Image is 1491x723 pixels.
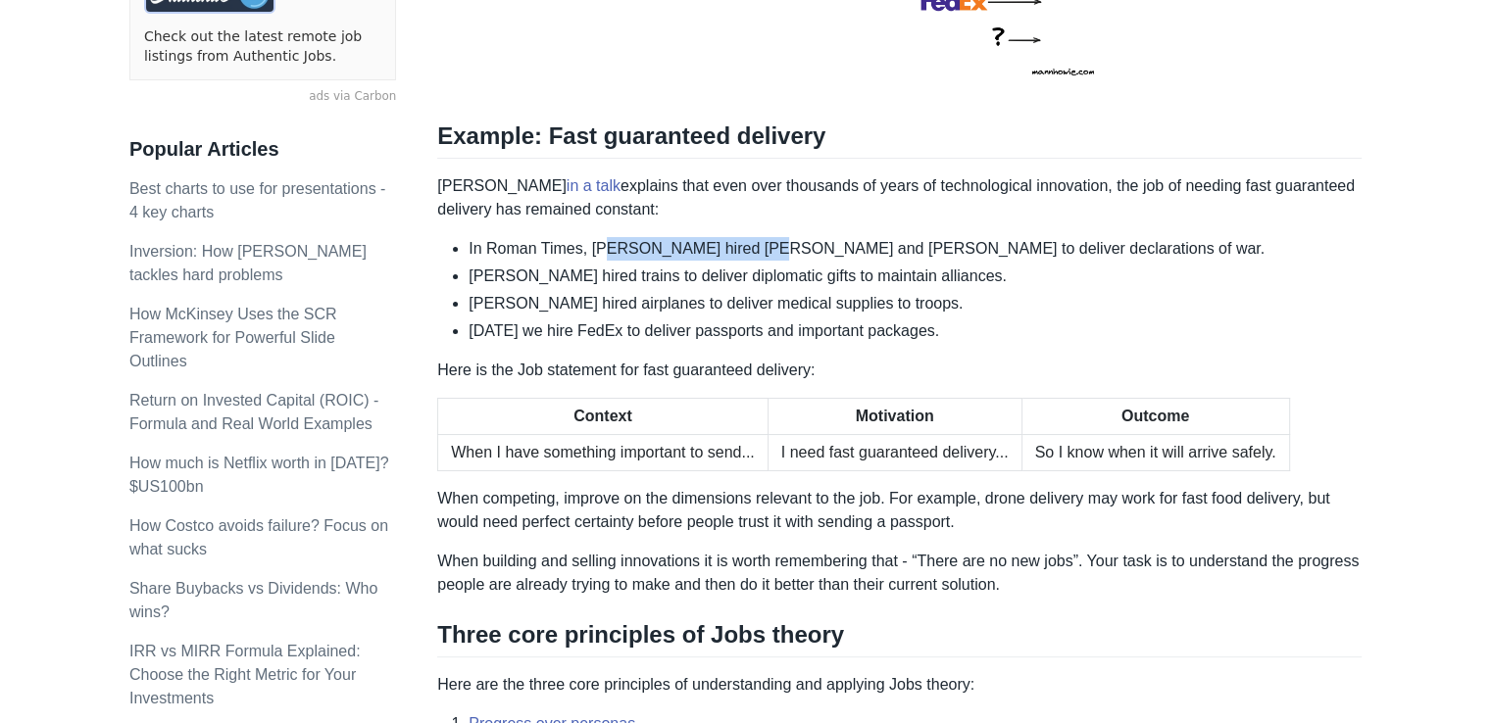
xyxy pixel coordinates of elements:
a: ads via Carbon [129,88,396,106]
h2: Three core principles of Jobs theory [437,620,1362,657]
a: How much is Netflix worth in [DATE]? $US100bn [129,455,389,495]
p: Here are the three core principles of understanding and applying Jobs theory: [437,673,1362,697]
p: When building and selling innovations it is worth remembering that - “There are no new jobs”. You... [437,550,1362,597]
th: Context [438,399,769,435]
li: [DATE] we hire FedEx to deliver passports and important packages. [469,319,1362,343]
p: [PERSON_NAME] explains that even over thousands of years of technological innovation, the job of ... [437,174,1362,221]
a: Inversion: How [PERSON_NAME] tackles hard problems [129,243,367,283]
p: Here is the Job statement for fast guaranteed delivery: [437,359,1362,382]
li: In Roman Times, [PERSON_NAME] hired [PERSON_NAME] and [PERSON_NAME] to deliver declarations of war. [469,237,1362,261]
a: Share Buybacks vs Dividends: Who wins? [129,580,377,620]
h3: Popular Articles [129,137,396,162]
td: I need fast guaranteed delivery... [768,435,1021,471]
a: IRR vs MIRR Formula Explained: Choose the Right Metric for Your Investments [129,643,361,706]
h2: Example: Fast guaranteed delivery [437,121,1362,159]
td: When I have something important to send... [438,435,769,471]
li: [PERSON_NAME] hired airplanes to deliver medical supplies to troops. [469,292,1362,315]
a: Check out the latest remote job listings from Authentic Jobs. [144,27,381,66]
a: How McKinsey Uses the SCR Framework for Powerful Slide Outlines [129,306,337,369]
a: Return on Invested Capital (ROIC) - Formula and Real World Examples [129,392,378,432]
li: [PERSON_NAME] hired trains to deliver diplomatic gifts to maintain alliances. [469,265,1362,288]
td: So I know when it will arrive safely. [1021,435,1289,471]
p: When competing, improve on the dimensions relevant to the job. For example, drone delivery may wo... [437,487,1362,534]
a: How Costco avoids failure? Focus on what sucks [129,517,388,557]
a: Best charts to use for presentations - 4 key charts [129,180,385,220]
a: in a talk [567,177,621,194]
th: Motivation [768,399,1021,435]
th: Outcome [1021,399,1289,435]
